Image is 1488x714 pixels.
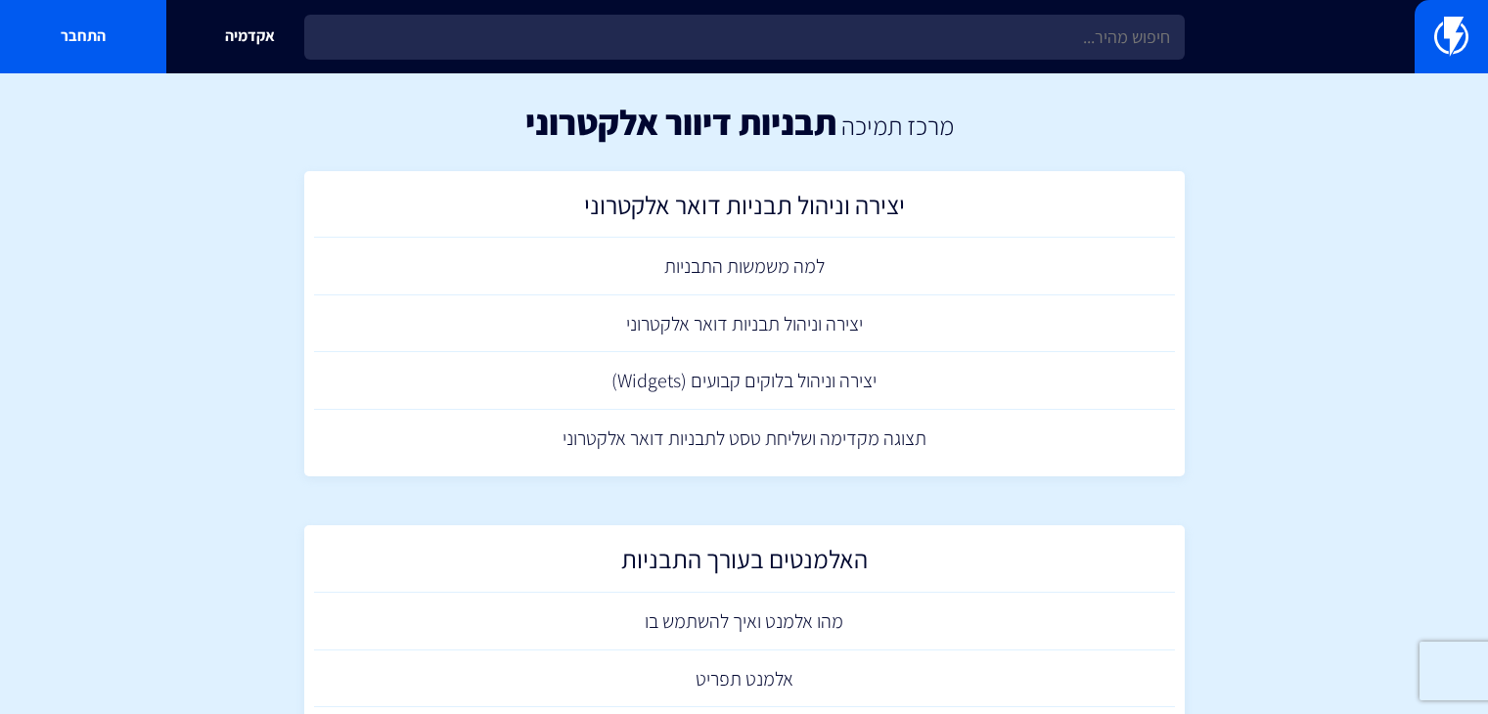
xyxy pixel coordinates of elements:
[314,295,1175,353] a: יצירה וניהול תבניות דואר אלקטרוני
[324,191,1165,229] h2: יצירה וניהול תבניות דואר אלקטרוני
[314,238,1175,295] a: למה משמשות התבניות
[324,545,1165,583] h2: האלמנטים בעורך התבניות
[304,15,1185,60] input: חיפוש מהיר...
[314,410,1175,468] a: תצוגה מקדימה ושליחת טסט לתבניות דואר אלקטרוני
[525,103,836,142] h1: תבניות דיוור אלקטרוני
[314,535,1175,593] a: האלמנטים בעורך התבניות
[314,181,1175,239] a: יצירה וניהול תבניות דואר אלקטרוני
[314,352,1175,410] a: יצירה וניהול בלוקים קבועים (Widgets)
[314,650,1175,708] a: אלמנט תפריט
[841,109,954,142] a: מרכז תמיכה
[314,593,1175,650] a: מהו אלמנט ואיך להשתמש בו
